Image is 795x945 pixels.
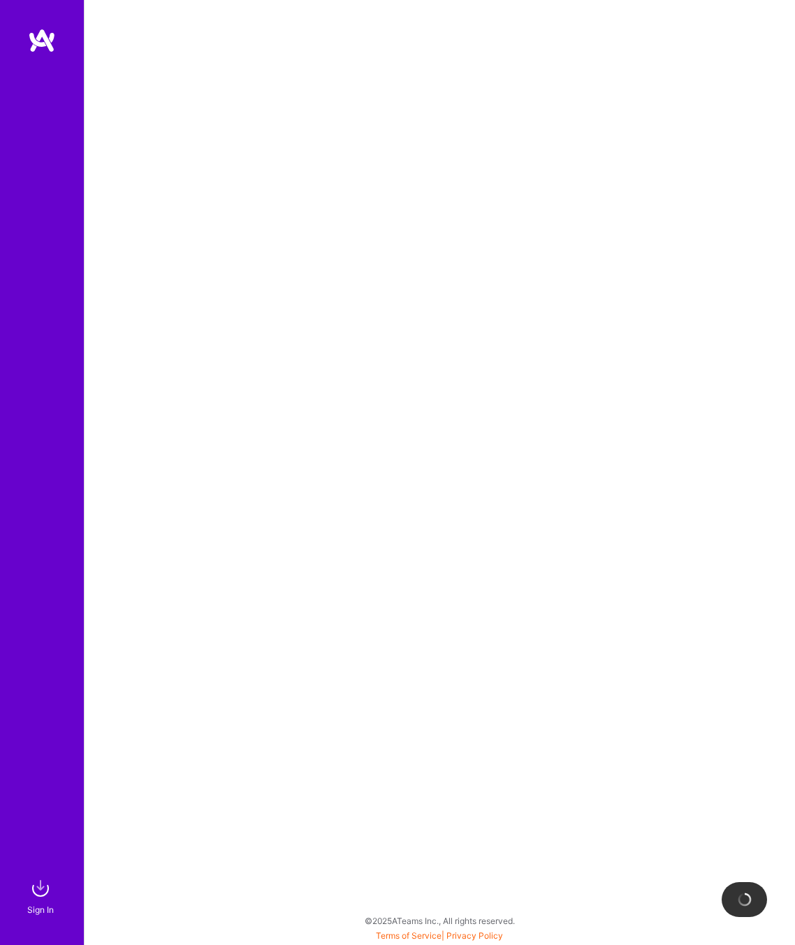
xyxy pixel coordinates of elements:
img: loading [736,891,753,908]
a: sign inSign In [29,874,54,917]
a: Privacy Policy [446,930,503,941]
img: sign in [27,874,54,902]
span: | [376,930,503,941]
div: Sign In [27,902,54,917]
div: © 2025 ATeams Inc., All rights reserved. [84,903,795,938]
a: Terms of Service [376,930,442,941]
img: logo [28,28,56,53]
